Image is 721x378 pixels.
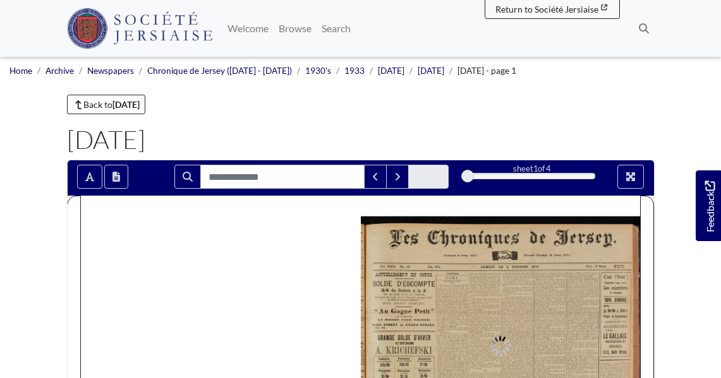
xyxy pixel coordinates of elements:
input: Search for [200,165,365,189]
a: Would you like to provide feedback? [696,170,721,241]
a: Welcome [222,16,274,41]
strong: [DATE] [112,99,140,110]
a: Browse [274,16,317,41]
a: [DATE] [418,66,444,76]
button: Toggle text selection (Alt+T) [77,165,102,189]
button: Full screen mode [617,165,644,189]
a: Home [9,66,32,76]
img: Société Jersiaise [67,8,213,49]
span: Return to Société Jersiaise [495,4,598,15]
a: 1933 [344,66,365,76]
a: Back to[DATE] [67,95,146,114]
a: 1930's [305,66,331,76]
a: Chronique de Jersey ([DATE] - [DATE]) [147,66,292,76]
button: Open transcription window [104,165,128,189]
span: Feedback [702,180,717,232]
button: Previous Match [364,165,387,189]
span: [DATE] - page 1 [457,66,516,76]
button: Next Match [386,165,409,189]
a: [DATE] [378,66,404,76]
a: Search [317,16,356,41]
a: Société Jersiaise logo [67,5,213,52]
button: Search [174,165,201,189]
a: Archive [45,66,74,76]
span: 1 [533,163,538,174]
h1: [DATE] [67,124,655,155]
a: Newspapers [87,66,134,76]
div: sheet of 4 [468,163,595,175]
